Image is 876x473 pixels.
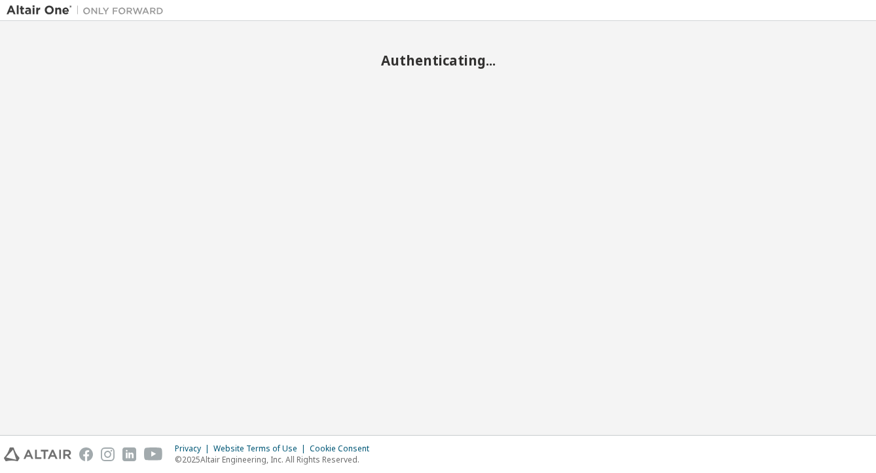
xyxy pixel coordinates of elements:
[144,447,163,461] img: youtube.svg
[213,444,310,454] div: Website Terms of Use
[79,447,93,461] img: facebook.svg
[175,444,213,454] div: Privacy
[4,447,71,461] img: altair_logo.svg
[122,447,136,461] img: linkedin.svg
[7,52,869,69] h2: Authenticating...
[101,447,115,461] img: instagram.svg
[175,454,377,465] p: © 2025 Altair Engineering, Inc. All Rights Reserved.
[7,4,170,17] img: Altair One
[310,444,377,454] div: Cookie Consent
